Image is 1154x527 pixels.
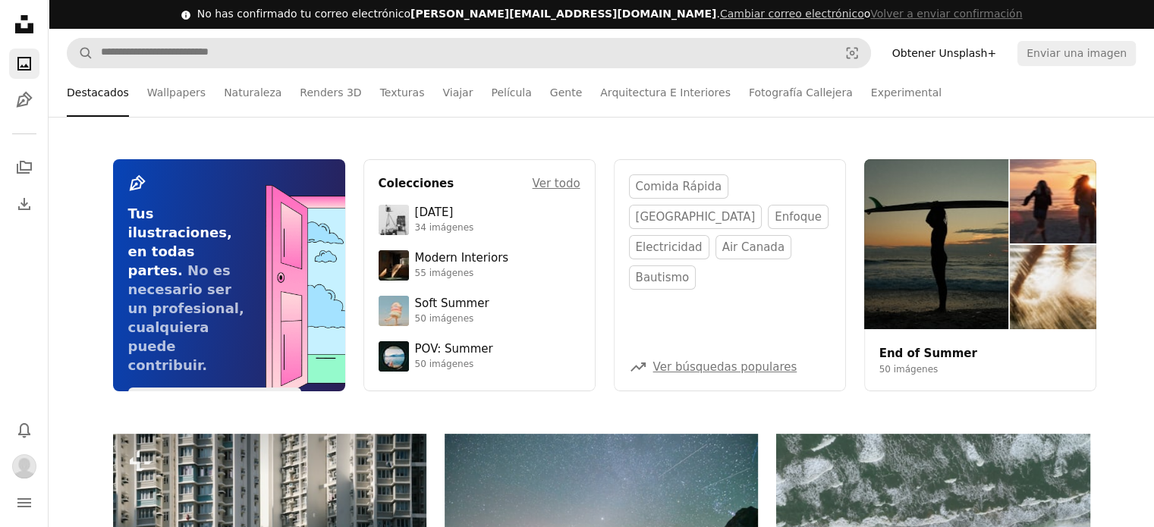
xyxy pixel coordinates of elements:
[749,68,853,117] a: Fotografía Callejera
[379,341,580,372] a: POV: Summer50 imágenes
[9,488,39,518] button: Menú
[715,235,791,259] a: Air Canada
[442,68,473,117] a: Viajar
[550,68,582,117] a: Gente
[629,174,729,199] a: comida rápida
[415,313,489,325] div: 50 imágenes
[415,359,493,371] div: 50 imágenes
[415,268,509,280] div: 55 imágenes
[224,68,281,117] a: Naturaleza
[415,251,509,266] div: Modern Interiors
[9,152,39,183] a: Colecciones
[379,250,580,281] a: Modern Interiors55 imágenes
[380,68,425,117] a: Texturas
[12,454,36,478] img: Avatar del usuario Johan David Galvan
[720,8,1023,20] span: o
[720,8,864,20] a: Cambiar correo electrónico
[629,265,696,290] a: bautismo
[415,296,489,312] div: Soft Summer
[300,68,361,117] a: Renders 3D
[410,8,716,20] span: [PERSON_NAME][EMAIL_ADDRESS][DOMAIN_NAME]
[9,189,39,219] a: Historial de descargas
[379,341,409,372] img: premium_photo-1753820185677-ab78a372b033
[415,205,474,221] div: [DATE]
[9,49,39,79] a: Fotos
[834,39,870,67] button: Búsqueda visual
[768,205,829,229] a: enfoque
[870,7,1022,22] button: Volver a enviar confirmación
[629,205,763,229] a: [GEOGRAPHIC_DATA]
[379,205,580,235] a: [DATE]34 imágenes
[128,205,232,278] span: Tus ilustraciones, en todas partes.
[68,39,93,67] button: Buscar en Unsplash
[871,68,942,117] a: Experimental
[532,174,580,193] a: Ver todo
[379,296,580,326] a: Soft Summer50 imágenes
[197,7,1023,22] div: No has confirmado tu correo electrónico .
[1017,41,1136,65] button: Enviar una imagen
[883,41,1005,65] a: Obtener Unsplash+
[128,387,301,412] button: Sube tu primera imagen SVG
[879,347,977,360] a: End of Summer
[9,9,39,42] a: Inicio — Unsplash
[379,174,454,193] h4: Colecciones
[147,68,206,117] a: Wallpapers
[67,38,871,68] form: Encuentra imágenes en todo el sitio
[128,262,244,373] span: No es necesario ser un profesional, cualquiera puede contribuir.
[653,360,797,374] a: Ver búsquedas populares
[9,415,39,445] button: Notificaciones
[9,451,39,482] button: Perfil
[9,85,39,115] a: Ilustraciones
[415,222,474,234] div: 34 imágenes
[379,205,409,235] img: photo-1682590564399-95f0109652fe
[379,296,409,326] img: premium_photo-1749544311043-3a6a0c8d54af
[629,235,709,259] a: electricidad
[379,250,409,281] img: premium_photo-1747189286942-bc91257a2e39
[415,342,493,357] div: POV: Summer
[491,68,531,117] a: Película
[600,68,731,117] a: Arquitectura E Interiores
